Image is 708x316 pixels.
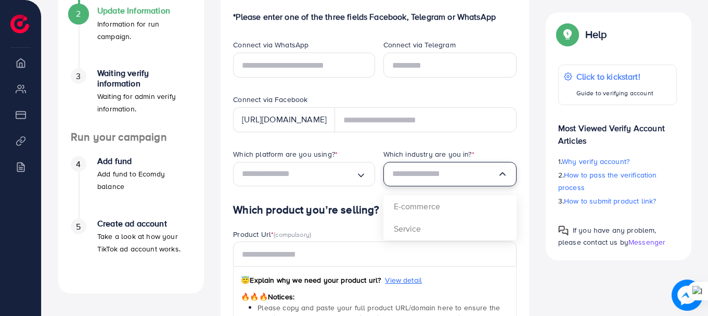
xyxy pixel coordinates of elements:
[97,6,191,16] h4: Update Information
[233,229,311,239] label: Product Url
[97,230,191,255] p: Take a look at how your TikTok ad account works.
[10,15,29,33] img: logo
[58,68,204,131] li: Waiting verify information
[576,70,653,83] p: Click to kickstart!
[97,168,191,193] p: Add fund to Ecomdy balance
[392,166,497,182] input: Search for option
[241,292,294,302] span: Notices:
[558,170,657,193] span: How to pass the verification process
[233,107,335,132] div: [URL][DOMAIN_NAME]
[233,162,375,186] div: Search for option
[58,156,204,219] li: Add fund
[233,204,517,217] h4: Which product you’re selling?
[672,280,703,311] img: image
[76,158,81,170] span: 4
[97,18,191,43] p: Information for run campaign.
[383,40,456,50] label: Connect via Telegram
[558,225,569,236] img: Popup guide
[233,10,517,23] p: *Please enter one of the three fields Facebook, Telegram or WhatsApp
[97,219,191,229] h4: Create ad account
[558,25,577,44] img: Popup guide
[576,87,653,99] p: Guide to verifying account
[97,156,191,166] h4: Add fund
[242,166,355,182] input: Search for option
[564,196,656,206] span: How to submit product link?
[233,94,307,105] label: Connect via Facebook
[241,275,381,285] span: Explain why we need your product url?
[58,131,204,144] h4: Run your campaign
[58,219,204,281] li: Create ad account
[558,169,677,194] p: 2.
[385,275,422,285] span: View detail
[585,28,607,41] p: Help
[241,275,250,285] span: 😇
[233,40,308,50] label: Connect via WhatsApp
[562,156,629,167] span: Why verify account?
[76,8,81,20] span: 2
[383,162,517,186] div: Search for option
[97,68,191,88] h4: Waiting verify information
[628,237,665,247] span: Messenger
[241,292,267,302] span: 🔥🔥🔥
[383,149,474,159] label: Which industry are you in?
[558,155,677,168] p: 1.
[76,70,81,82] span: 3
[558,113,677,147] p: Most Viewed Verify Account Articles
[233,149,338,159] label: Which platform are you using?
[76,221,81,233] span: 5
[558,195,677,207] p: 3.
[97,90,191,115] p: Waiting for admin verify information.
[558,225,656,247] span: If you have any problem, please contact us by
[58,6,204,68] li: Update Information
[274,230,311,239] span: (compulsory)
